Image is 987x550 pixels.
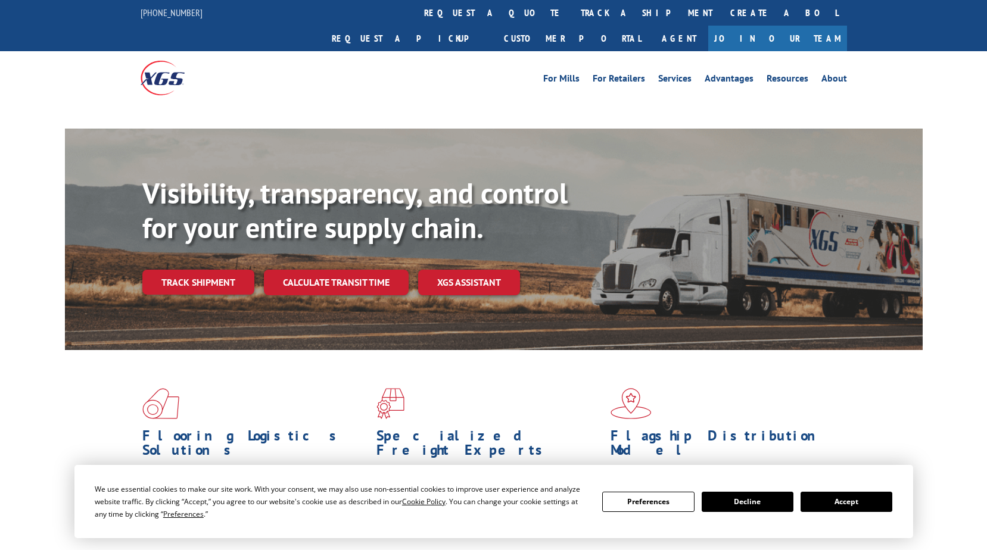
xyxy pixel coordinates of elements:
[611,463,830,491] span: Our agile distribution network gives you nationwide inventory management on demand.
[602,492,694,512] button: Preferences
[264,270,409,295] a: Calculate transit time
[142,388,179,419] img: xgs-icon-total-supply-chain-intelligence-red
[495,26,650,51] a: Customer Portal
[323,26,495,51] a: Request a pickup
[163,509,204,519] span: Preferences
[95,483,588,520] div: We use essential cookies to make our site work. With your consent, we may also use non-essential ...
[705,74,754,87] a: Advantages
[611,388,652,419] img: xgs-icon-flagship-distribution-model-red
[801,492,892,512] button: Accept
[702,492,793,512] button: Decline
[658,74,692,87] a: Services
[418,270,520,295] a: XGS ASSISTANT
[650,26,708,51] a: Agent
[543,74,580,87] a: For Mills
[767,74,808,87] a: Resources
[593,74,645,87] a: For Retailers
[142,463,367,505] span: As an industry carrier of choice, XGS has brought innovation and dedication to flooring logistics...
[821,74,847,87] a: About
[376,388,404,419] img: xgs-icon-focused-on-flooring-red
[141,7,203,18] a: [PHONE_NUMBER]
[402,496,446,507] span: Cookie Policy
[142,174,568,246] b: Visibility, transparency, and control for your entire supply chain.
[708,26,847,51] a: Join Our Team
[142,429,368,463] h1: Flooring Logistics Solutions
[611,429,836,463] h1: Flagship Distribution Model
[142,270,254,295] a: Track shipment
[376,429,602,463] h1: Specialized Freight Experts
[376,463,602,516] p: From overlength loads to delicate cargo, our experienced staff knows the best way to move your fr...
[74,465,913,538] div: Cookie Consent Prompt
